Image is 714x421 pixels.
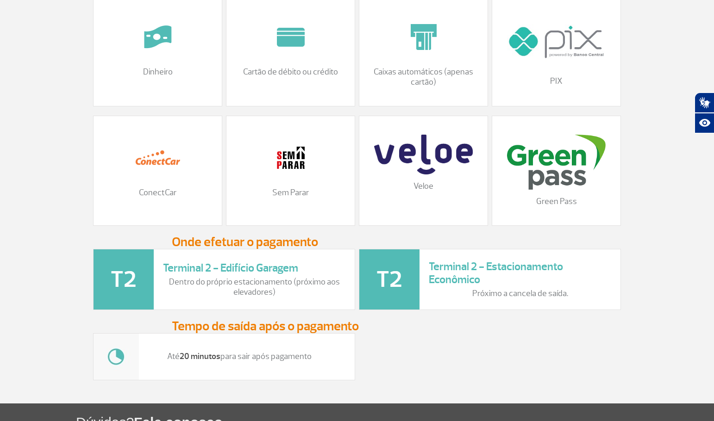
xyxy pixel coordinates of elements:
p: Green Pass [501,197,611,207]
img: veloe-logo-1%20%281%29.png [374,135,473,174]
p: PIX [501,76,611,87]
h3: Terminal 2 - Edifício Garagem [163,261,345,275]
img: logo-pix_300x168.jpg [507,14,606,69]
button: Abrir recursos assistivos. [695,113,714,133]
p: Dinheiro [103,67,213,77]
p: Próximo a cancela de saída. [429,289,611,299]
img: 10.png [401,14,447,60]
div: Plugin de acessibilidade da Hand Talk. [695,93,714,133]
p: Até para sair após pagamento [148,352,331,362]
p: Veloe [369,181,478,192]
img: 12.png [135,135,181,181]
img: t2-icone.png [94,249,154,310]
img: 11.png [268,135,314,181]
img: 9.png [268,14,314,60]
h3: Tempo de saída após o pagamento [172,319,542,333]
p: Cartão de débito ou crédito [236,67,345,77]
strong: 20 minutos [180,351,220,362]
img: tempo.jpg [94,334,139,380]
img: t2-icone.png [359,249,420,310]
p: ConectCar [103,188,213,198]
h3: Onde efetuar o pagamento [172,235,542,249]
img: download%20%2816%29.png [507,135,606,190]
p: Caixas automáticos (apenas cartão) [369,67,478,87]
p: Dentro do próprio estacionamento (próximo aos elevadores) [163,277,345,297]
img: 7.png [135,14,181,60]
p: Sem Parar [236,188,345,198]
h3: Terminal 2 - Estacionamento Econômico [429,260,611,287]
button: Abrir tradutor de língua de sinais. [695,93,714,113]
